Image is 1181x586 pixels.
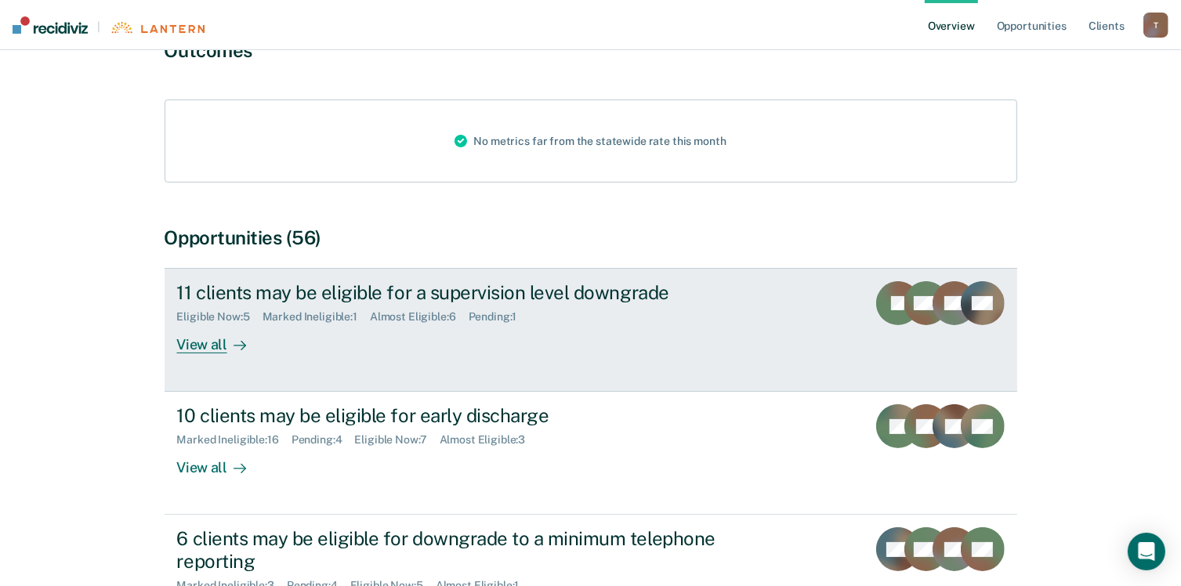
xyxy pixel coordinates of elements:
div: Outcomes [165,39,1017,62]
div: View all [177,447,265,477]
div: View all [177,324,265,354]
div: Eligible Now : 5 [177,310,263,324]
button: T [1143,13,1168,38]
a: | [13,16,205,34]
span: | [88,20,110,34]
a: 10 clients may be eligible for early dischargeMarked Ineligible:16Pending:4Eligible Now:7Almost E... [165,392,1017,515]
div: No metrics far from the statewide rate this month [442,100,738,182]
div: 10 clients may be eligible for early discharge [177,404,727,427]
div: Opportunities (56) [165,226,1017,249]
div: Marked Ineligible : 16 [177,433,292,447]
img: Recidiviz [13,16,88,34]
div: Pending : 4 [292,433,355,447]
div: 6 clients may be eligible for downgrade to a minimum telephone reporting [177,527,727,573]
div: Marked Ineligible : 1 [263,310,370,324]
div: Almost Eligible : 3 [440,433,538,447]
div: Eligible Now : 7 [355,433,440,447]
a: 11 clients may be eligible for a supervision level downgradeEligible Now:5Marked Ineligible:1Almo... [165,268,1017,392]
div: Pending : 1 [469,310,530,324]
div: 11 clients may be eligible for a supervision level downgrade [177,281,727,304]
div: Almost Eligible : 6 [370,310,469,324]
img: Lantern [110,22,205,34]
div: Open Intercom Messenger [1128,533,1165,570]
